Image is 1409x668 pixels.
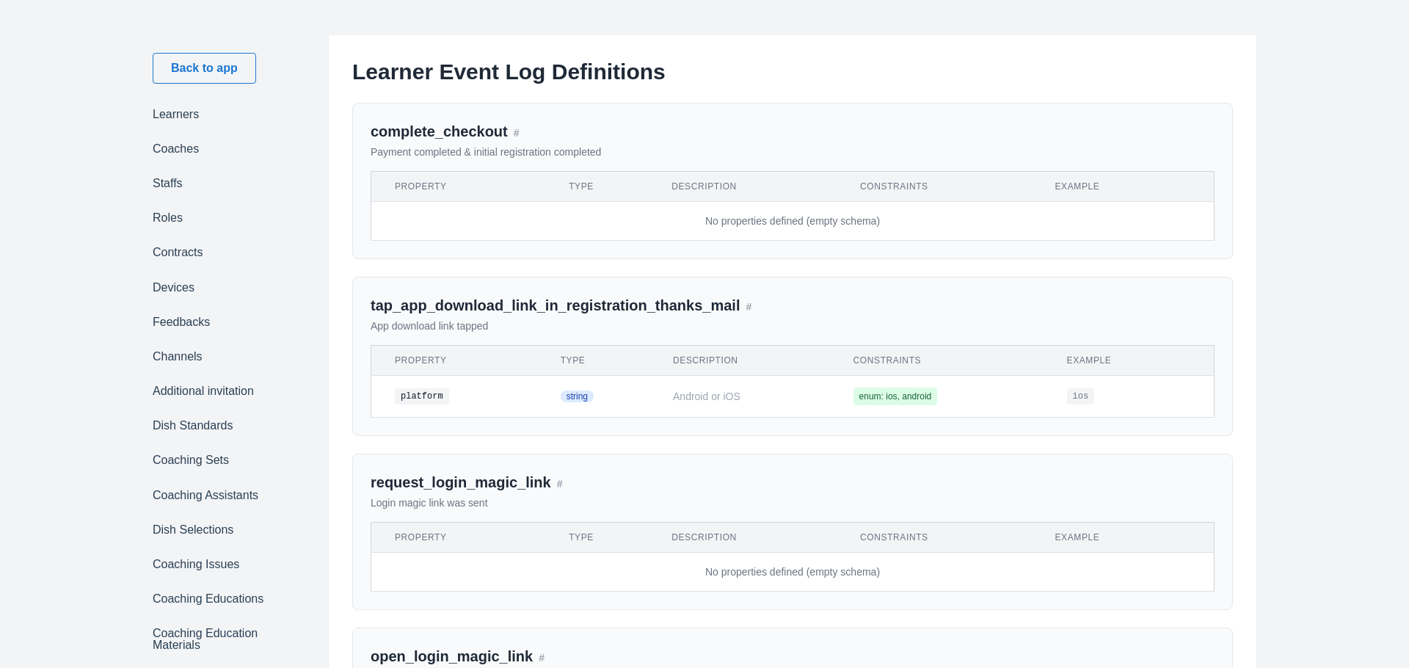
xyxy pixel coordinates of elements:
[660,172,848,202] th: Description
[549,346,661,376] th: Type
[371,123,520,139] a: complete_checkout#
[371,474,562,490] a: request_login_magic_link#
[145,344,288,369] a: Channels
[1055,346,1215,376] th: Example
[514,127,520,139] span: #
[842,346,1055,376] th: Constraints
[145,621,288,658] a: Coaching Education Materials
[145,482,288,508] a: Coaching Assistants
[661,346,842,376] th: Description
[153,53,256,84] a: Back to app
[853,388,938,405] span: enum: ios, android
[145,379,288,404] a: Additional invitation
[352,59,1233,85] h1: Learner Event Log Definitions
[746,301,751,313] span: #
[145,240,288,266] a: Contracts
[145,448,288,473] a: Coaching Sets
[539,652,545,664] span: #
[145,275,288,300] a: Devices
[660,523,848,553] th: Description
[145,206,288,231] a: Roles
[371,172,558,202] th: Property
[145,517,288,542] a: Dish Selections
[557,523,660,553] th: Type
[371,553,1215,592] td: No properties defined (empty schema)
[561,391,594,402] span: string
[557,172,660,202] th: Type
[1067,388,1095,404] code: ios
[848,172,1043,202] th: Constraints
[1043,172,1214,202] th: Example
[371,523,558,553] th: Property
[1043,523,1214,553] th: Example
[371,319,1215,333] p: App download link tapped
[145,136,288,161] a: Coaches
[371,346,549,376] th: Property
[145,170,288,196] a: Staffs
[371,648,545,664] a: open_login_magic_link#
[371,145,1215,159] p: Payment completed & initial registration completed
[145,551,288,577] a: Coaching Issues
[557,478,563,490] span: #
[145,101,288,127] a: Learners
[145,309,288,335] a: Feedbacks
[673,391,740,402] span: Android or iOS
[848,523,1043,553] th: Constraints
[371,202,1215,241] td: No properties defined (empty schema)
[371,297,751,313] a: tap_app_download_link_in_registration_thanks_mail#
[145,413,288,439] a: Dish Standards
[371,495,1215,510] p: Login magic link was sent
[145,587,288,612] a: Coaching Educations
[395,388,449,404] code: platform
